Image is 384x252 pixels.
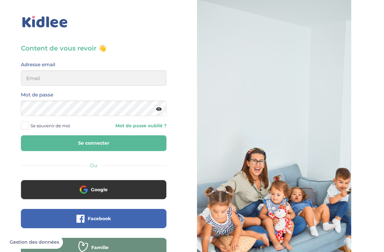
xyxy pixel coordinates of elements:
[10,239,59,245] span: Gestion des données
[21,70,166,86] input: Email
[91,244,109,251] span: Famille
[90,162,97,168] span: Ou
[21,135,166,151] button: Se connecter
[91,186,108,193] span: Google
[6,236,63,249] button: Gestion des données
[21,191,166,197] a: Google
[21,209,166,228] button: Facebook
[21,91,53,99] label: Mot de passe
[80,185,88,194] img: google.png
[21,220,166,226] a: Facebook
[98,123,166,129] a: Mot de passe oublié ?
[31,122,70,130] span: Se souvenir de moi
[21,180,166,199] button: Google
[21,60,55,69] label: Adresse email
[88,215,111,222] span: Facebook
[21,44,166,53] h3: Content de vous revoir 👋
[76,215,85,223] img: facebook.png
[21,14,69,29] img: logo_kidlee_bleu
